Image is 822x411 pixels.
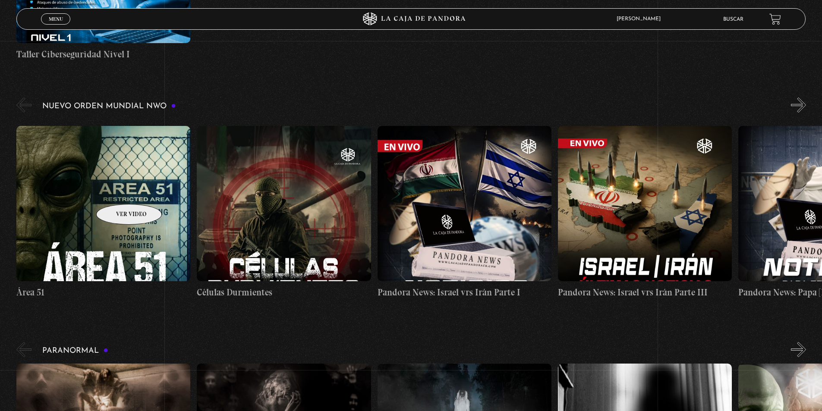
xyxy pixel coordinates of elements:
[791,342,806,357] button: Next
[558,119,732,306] a: Pandora News: Israel vrs Irán Parte III
[723,17,743,22] a: Buscar
[16,119,190,306] a: Área 51
[769,13,781,25] a: View your shopping cart
[16,342,31,357] button: Previous
[42,347,108,355] h3: Paranormal
[16,97,31,113] button: Previous
[558,286,732,299] h4: Pandora News: Israel vrs Irán Parte III
[16,286,190,299] h4: Área 51
[197,119,371,306] a: Células Durmientes
[197,286,371,299] h4: Células Durmientes
[791,97,806,113] button: Next
[16,47,190,61] h4: Taller Ciberseguridad Nivel I
[378,119,551,306] a: Pandora News: Israel vrs Irán Parte I
[612,16,669,22] span: [PERSON_NAME]
[46,24,66,30] span: Cerrar
[49,16,63,22] span: Menu
[378,286,551,299] h4: Pandora News: Israel vrs Irán Parte I
[42,102,176,110] h3: Nuevo Orden Mundial NWO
